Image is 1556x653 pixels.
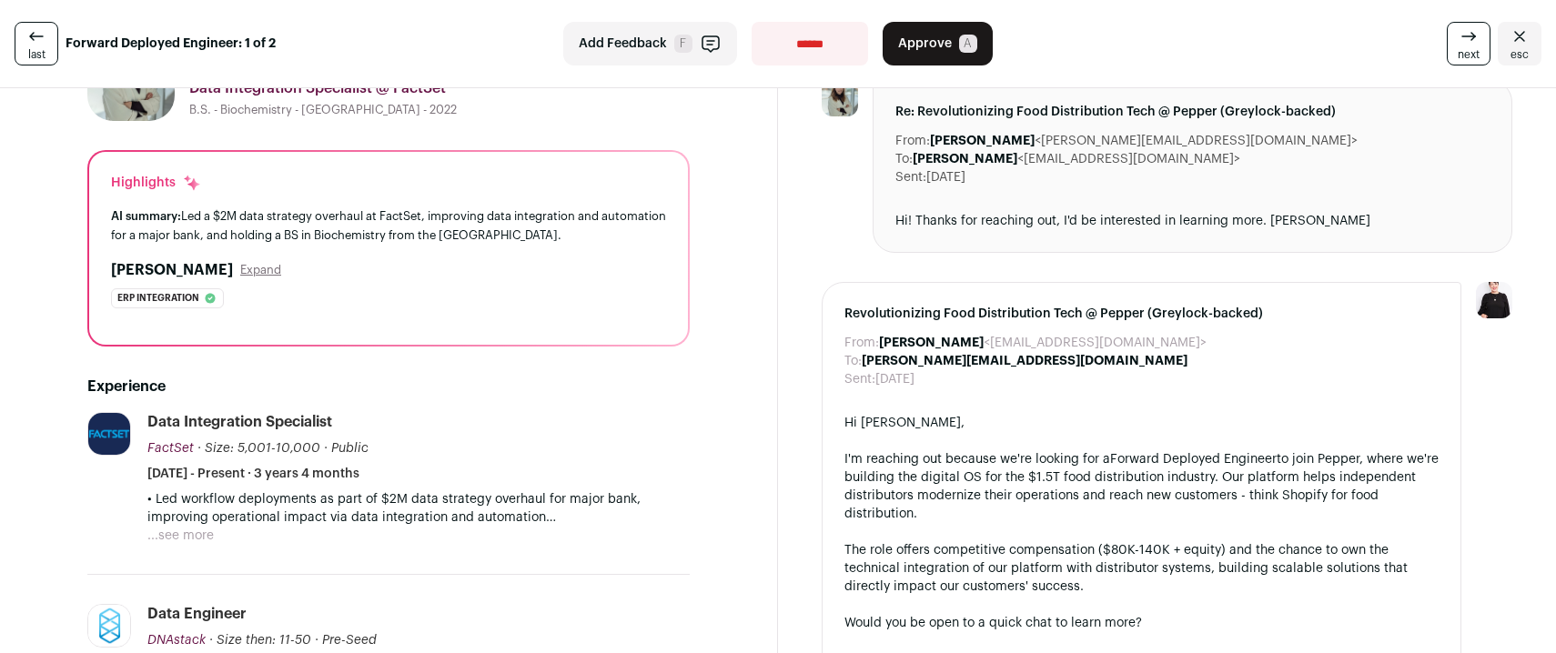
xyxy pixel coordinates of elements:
[563,22,737,65] button: Add Feedback F
[197,442,320,455] span: · Size: 5,001-10,000
[147,490,690,527] p: • Led workflow deployments as part of $2M data strategy overhaul for major bank, improving operat...
[930,132,1358,150] dd: <[PERSON_NAME][EMAIL_ADDRESS][DOMAIN_NAME]>
[111,210,181,222] span: AI summary:
[930,135,1035,147] b: [PERSON_NAME]
[147,527,214,545] button: ...see more
[147,465,359,483] span: [DATE] - Present · 3 years 4 months
[926,168,965,186] dd: [DATE]
[959,35,977,53] span: A
[324,439,328,457] span: ·
[883,22,993,65] button: Approve A
[895,212,1490,230] div: Hi! Thanks for reaching out, I'd be interested in learning more. [PERSON_NAME]
[111,259,233,281] h2: [PERSON_NAME]
[879,334,1207,352] dd: <[EMAIL_ADDRESS][DOMAIN_NAME]>
[844,414,1439,432] div: Hi [PERSON_NAME],
[1476,282,1512,318] img: 9240684-medium_jpg
[88,605,130,647] img: 76e3552df003fa4c96a9e28d51b2c2a6a429f0546677bf0509443b259ad8a2d0.jpg
[117,289,199,307] span: Erp integration
[209,634,311,647] span: · Size then: 11-50
[879,337,984,349] b: [PERSON_NAME]
[844,370,875,388] dt: Sent:
[579,35,667,53] span: Add Feedback
[331,442,369,455] span: Public
[111,206,666,245] div: Led a $2M data strategy overhaul at FactSet, improving data integration and automation for a majo...
[844,614,1439,632] div: Would you be open to a quick chat to learn more?
[315,631,318,649] span: ·
[147,604,247,624] div: Data Engineer
[844,334,879,352] dt: From:
[1498,22,1541,65] a: Close
[1447,22,1490,65] a: next
[147,412,332,432] div: Data Integration Specialist
[322,634,377,647] span: Pre-Seed
[674,35,692,53] span: F
[913,150,1240,168] dd: <[EMAIL_ADDRESS][DOMAIN_NAME]>
[15,22,58,65] a: last
[822,80,858,116] img: ecbee2c8d499a05b4f66d80a26db5280ac24528c7f4438adb1b45b75cc9b5485.jpg
[895,150,913,168] dt: To:
[66,35,276,53] strong: Forward Deployed Engineer: 1 of 2
[1110,453,1277,466] a: Forward Deployed Engineer
[1511,47,1529,62] span: esc
[147,442,194,455] span: FactSet
[189,103,690,117] div: B.S. - Biochemistry - [GEOGRAPHIC_DATA] - 2022
[240,263,281,277] button: Expand
[87,376,690,397] h2: Experience
[844,305,1439,323] span: Revolutionizing Food Distribution Tech @ Pepper (Greylock-backed)
[844,450,1439,523] div: I'm reaching out because we're looking for a to join Pepper, where we're building the digital OS ...
[895,168,926,186] dt: Sent:
[895,103,1490,121] span: Re: Revolutionizing Food Distribution Tech @ Pepper (Greylock-backed)
[895,132,930,150] dt: From:
[1458,47,1480,62] span: next
[88,413,130,455] img: 3e34b5786984f36ab93bbc4c509cc4e56c4beb1dbe4dda8d090fc5f966a505a5.jpg
[28,47,45,62] span: last
[111,174,201,192] div: Highlights
[189,77,690,99] div: Data Integration Specialist @ FactSet
[147,634,206,647] span: DNAstack
[898,35,952,53] span: Approve
[862,355,1187,367] b: [PERSON_NAME][EMAIL_ADDRESS][DOMAIN_NAME]
[844,352,862,370] dt: To:
[875,370,914,388] dd: [DATE]
[913,153,1017,166] b: [PERSON_NAME]
[844,541,1439,596] div: The role offers competitive compensation ($80K-140K + equity) and the chance to own the technical...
